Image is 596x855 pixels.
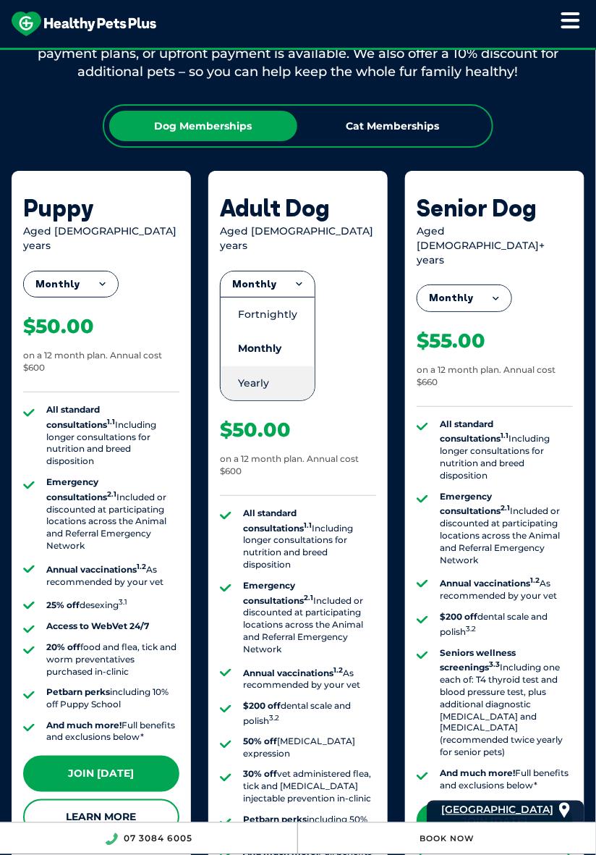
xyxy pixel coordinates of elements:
strong: 25% off [46,599,80,610]
sup: 1.2 [333,665,343,675]
li: dental scale and polish [243,700,376,728]
strong: All standard consultations [440,418,508,445]
strong: All standard consultations [46,404,115,430]
li: vet administered flea, tick and [MEDICAL_DATA] injectable prevention in-clinic [243,769,376,805]
div: on a 12 month plan. Annual cost $600 [23,350,179,374]
sup: 1.2 [137,562,146,571]
li: As recommended by your vet [46,561,179,589]
strong: Annual vaccinations [46,564,146,575]
li: dental scale and polish [440,611,573,639]
li: Included or discounted at participating locations across the Animal and Referral Emergency Network [440,491,573,567]
li: Full benefits and exclusions below* [46,720,179,744]
li: food and flea, tick and worm preventatives purchased in-clinic [46,641,179,678]
strong: Seniors wellness screenings [440,647,516,673]
li: Including longer consultations for nutrition and breed disposition [46,404,179,468]
strong: 30% off [243,769,277,780]
img: hpp-logo [12,12,156,36]
div: $50.00 [220,418,291,442]
button: Monthly [24,271,118,298]
sup: 2.1 [501,503,510,513]
sup: 1.1 [501,431,508,440]
strong: Petbarn perks [243,814,307,825]
sup: 1.1 [107,417,115,426]
div: Adult Dog [220,194,376,222]
sup: 3.1 [119,597,127,607]
div: Aged [DEMOGRAPHIC_DATA] years [220,224,376,253]
strong: $200 off [440,611,477,622]
span: [GEOGRAPHIC_DATA] [441,804,553,817]
strong: Annual vaccinations [440,578,540,589]
strong: 20% off [46,641,80,652]
li: Including longer consultations for nutrition and breed disposition [440,418,573,482]
strong: And much more! [46,720,122,730]
strong: Annual vaccinations [243,667,343,678]
div: $50.00 [23,314,94,339]
li: Full benefits and exclusions below* [440,768,573,793]
a: 07 3084 6005 [124,833,193,844]
sup: 3.2 [269,713,279,723]
li: desexing [46,597,179,612]
strong: Petbarn perks [46,686,110,697]
li: Monthly [221,332,315,366]
li: Yearly [221,366,315,400]
div: on a 12 month plan. Annual cost $660 [417,364,573,389]
button: Monthly [221,271,315,298]
sup: 1.2 [530,576,540,585]
a: Learn More [23,799,179,835]
div: Puppy [23,194,179,222]
div: Dog Memberships [109,111,297,141]
button: Monthly [417,285,511,311]
li: including 50% off DIY dog wash [243,814,376,839]
strong: Emergency consultations [243,580,313,606]
strong: Emergency consultations [46,476,116,502]
li: [MEDICAL_DATA] expression [243,736,376,761]
div: on a 12 month plan. Annual cost $600 [220,453,376,478]
img: location_phone.svg [105,833,118,846]
strong: $200 off [243,700,281,711]
li: Fortnightly [221,297,315,332]
li: Included or discounted at participating locations across the Animal and Referral Emergency Network [243,580,376,656]
sup: 3.3 [489,660,500,669]
sup: 1.1 [304,521,312,530]
strong: And much more! [440,768,515,779]
strong: 50% off [243,736,277,747]
span: Proactive, preventative wellness program designed to keep your pet healthier and happier for longer [28,48,569,61]
li: As recommended by your vet [440,575,573,602]
img: location_pin.svg [559,803,570,819]
div: Aged [DEMOGRAPHIC_DATA] years [23,224,179,253]
a: Join [DATE] [23,756,179,792]
div: All of our memberships are for a 12 month term. We offer simple and affordable payment plans, or ... [12,26,584,81]
li: As recommended by your vet [243,665,376,692]
sup: 2.1 [304,593,313,602]
div: Cat Memberships [299,111,487,141]
div: Senior Dog [417,194,573,222]
a: [GEOGRAPHIC_DATA] [441,801,553,820]
div: Aged [DEMOGRAPHIC_DATA]+ years [417,224,573,267]
sup: 2.1 [107,489,116,499]
a: Book Now [420,834,474,844]
div: $55.00 [417,329,485,353]
li: Including longer consultations for nutrition and breed disposition [243,507,376,571]
sup: 3.2 [466,624,476,633]
li: Included or discounted at participating locations across the Animal and Referral Emergency Network [46,476,179,552]
strong: All standard consultations [243,507,312,534]
li: Including one each of: T4 thyroid test and blood pressure test, plus additional diagnostic [MEDIC... [440,647,573,759]
li: including 10% off Puppy School [46,686,179,711]
strong: Emergency consultations [440,491,510,517]
strong: Access to WebVet 24/7 [46,620,149,631]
